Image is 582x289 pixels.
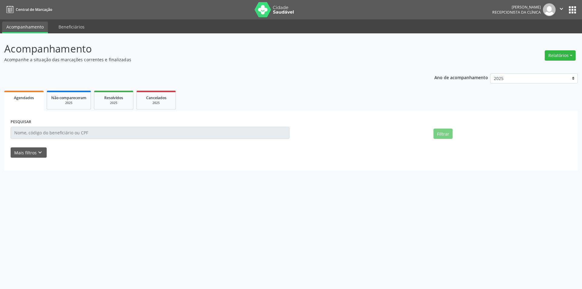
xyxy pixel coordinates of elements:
button: apps [567,5,578,15]
div: 2025 [51,101,86,105]
input: Nome, código do beneficiário ou CPF [11,127,289,139]
span: Agendados [14,95,34,100]
button:  [556,3,567,16]
span: Não compareceram [51,95,86,100]
span: Central de Marcação [16,7,52,12]
img: img [543,3,556,16]
p: Acompanhamento [4,41,406,56]
div: [PERSON_NAME] [492,5,541,10]
p: Ano de acompanhamento [434,73,488,81]
button: Filtrar [433,129,453,139]
span: Cancelados [146,95,166,100]
a: Central de Marcação [4,5,52,15]
i:  [558,5,565,12]
i: keyboard_arrow_down [37,149,43,156]
div: 2025 [141,101,171,105]
div: 2025 [99,101,129,105]
label: PESQUISAR [11,117,31,127]
span: Resolvidos [104,95,123,100]
a: Acompanhamento [2,22,48,33]
button: Relatórios [545,50,576,61]
a: Beneficiários [54,22,89,32]
span: Recepcionista da clínica [492,10,541,15]
button: Mais filtroskeyboard_arrow_down [11,147,47,158]
p: Acompanhe a situação das marcações correntes e finalizadas [4,56,406,63]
